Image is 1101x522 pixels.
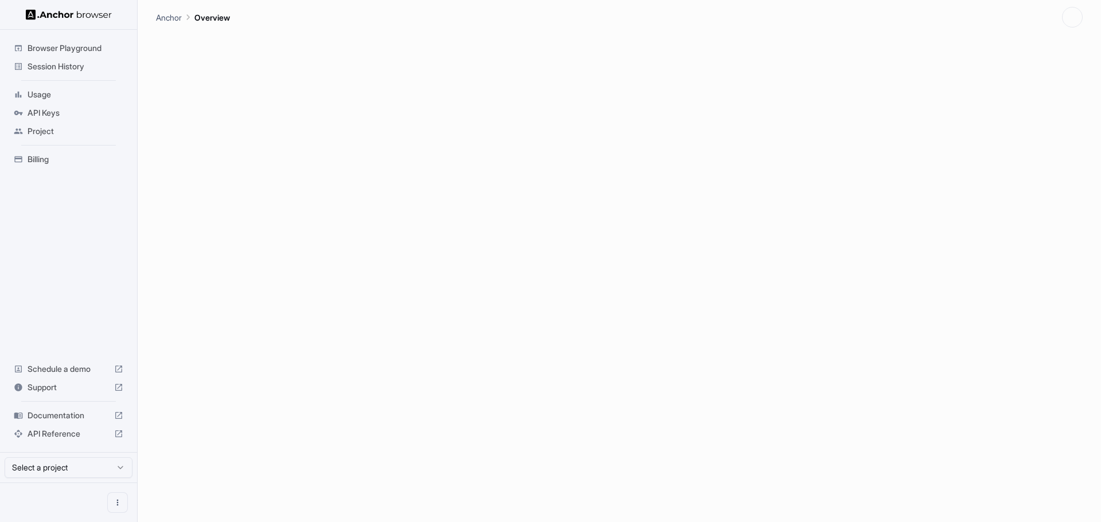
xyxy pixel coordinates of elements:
div: Support [9,378,128,397]
div: Project [9,122,128,140]
div: Session History [9,57,128,76]
span: Billing [28,154,123,165]
nav: breadcrumb [156,11,230,23]
img: Anchor Logo [26,9,112,20]
span: Project [28,125,123,137]
span: Browser Playground [28,42,123,54]
div: Schedule a demo [9,360,128,378]
span: Documentation [28,410,110,421]
div: Usage [9,85,128,104]
span: Schedule a demo [28,363,110,375]
div: API Reference [9,425,128,443]
button: Open menu [107,492,128,513]
p: Anchor [156,11,182,23]
span: API Keys [28,107,123,119]
span: Support [28,382,110,393]
div: Browser Playground [9,39,128,57]
span: Usage [28,89,123,100]
span: Session History [28,61,123,72]
span: API Reference [28,428,110,439]
p: Overview [194,11,230,23]
div: Billing [9,150,128,168]
div: Documentation [9,406,128,425]
div: API Keys [9,104,128,122]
